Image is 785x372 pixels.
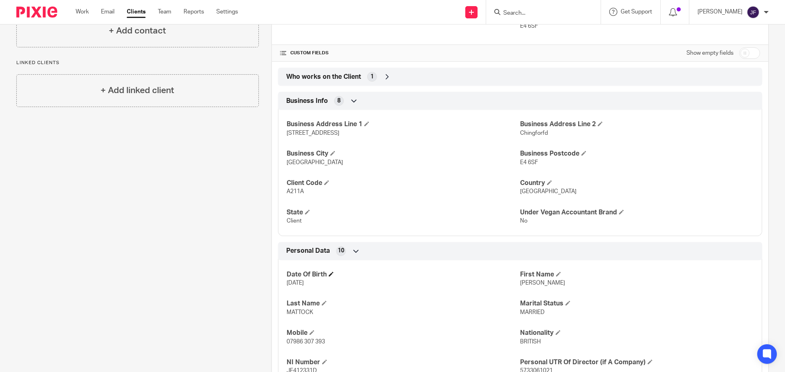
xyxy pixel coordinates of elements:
span: Chingforfd [520,130,548,136]
h4: Personal UTR Of Director (if A Company) [520,358,754,367]
label: Show empty fields [686,49,733,57]
p: Linked clients [16,60,259,66]
p: E4 6SF [520,22,760,30]
span: [PERSON_NAME] [520,280,565,286]
h4: NI Number [287,358,520,367]
h4: CUSTOM FIELDS [280,50,520,56]
img: svg%3E [747,6,760,19]
h4: Country [520,179,754,187]
h4: Under Vegan Accountant Brand [520,208,754,217]
h4: Nationality [520,329,754,337]
a: Settings [216,8,238,16]
h4: Last Name [287,299,520,308]
span: No [520,218,527,224]
a: Work [76,8,89,16]
span: [GEOGRAPHIC_DATA] [520,189,576,194]
h4: Marital Status [520,299,754,308]
span: MATTOCK [287,310,313,315]
span: 8 [337,97,341,105]
a: Reports [184,8,204,16]
h4: + Add contact [109,25,166,37]
span: BRITISH [520,339,541,345]
h4: First Name [520,270,754,279]
span: [DATE] [287,280,304,286]
h4: Client Code [287,179,520,187]
h4: Business City [287,149,520,158]
span: 07986 307 393 [287,339,325,345]
span: Get Support [621,9,652,15]
h4: Business Postcode [520,149,754,158]
h4: + Add linked client [101,84,174,97]
h4: State [287,208,520,217]
span: Client [287,218,302,224]
h4: Date Of Birth [287,270,520,279]
span: 1 [370,73,374,81]
span: Business Info [286,97,328,105]
span: [GEOGRAPHIC_DATA] [287,160,343,165]
span: [STREET_ADDRESS] [287,130,339,136]
img: Pixie [16,7,57,18]
span: 10 [338,247,344,255]
a: Team [158,8,171,16]
span: Who works on the Client [286,73,361,81]
span: E4 6SF [520,160,538,165]
span: MARRIED [520,310,545,315]
a: Email [101,8,114,16]
a: Clients [127,8,146,16]
h4: Mobile [287,329,520,337]
input: Search [502,10,576,17]
h4: Business Address Line 2 [520,120,754,129]
p: [PERSON_NAME] [698,8,742,16]
h4: Business Address Line 1 [287,120,520,129]
span: Personal Data [286,247,330,255]
span: A211A [287,189,304,194]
